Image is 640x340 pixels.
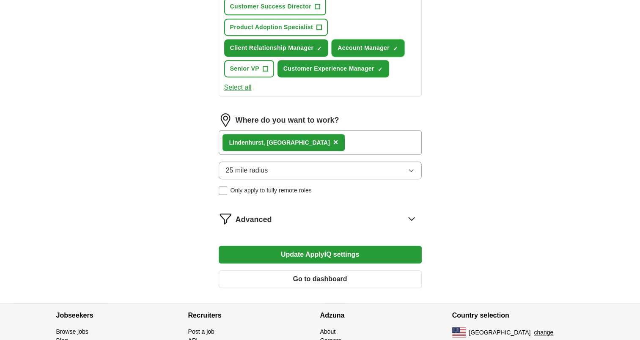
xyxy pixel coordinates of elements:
[224,39,329,57] button: Client Relationship Manager✓
[219,186,227,195] input: Only apply to fully remote roles
[393,45,398,52] span: ✓
[236,214,272,225] span: Advanced
[378,66,383,73] span: ✓
[320,328,336,335] a: About
[277,60,389,77] button: Customer Experience Manager✓
[219,162,422,179] button: 25 mile radius
[188,328,214,335] a: Post a job
[230,23,313,32] span: Product Adoption Specialist
[219,246,422,263] button: Update ApplyIQ settings
[230,64,259,73] span: Senior VP
[452,304,584,327] h4: Country selection
[317,45,322,52] span: ✓
[469,328,531,337] span: [GEOGRAPHIC_DATA]
[219,270,422,288] button: Go to dashboard
[231,186,312,195] span: Only apply to fully remote roles
[230,44,314,52] span: Client Relationship Manager
[229,138,330,147] div: Lindenhurst, [GEOGRAPHIC_DATA]
[226,165,268,175] span: 25 mile radius
[224,60,274,77] button: Senior VP
[452,327,466,337] img: US flag
[333,136,338,149] button: ×
[224,82,252,93] button: Select all
[230,2,311,11] span: Customer Success Director
[338,44,390,52] span: Account Manager
[219,212,232,225] img: filter
[224,19,328,36] button: Product Adoption Specialist
[56,328,88,335] a: Browse jobs
[236,115,339,126] label: Where do you want to work?
[283,64,374,73] span: Customer Experience Manager
[333,137,338,147] span: ×
[332,39,404,57] button: Account Manager✓
[219,113,232,127] img: location.png
[534,328,553,337] button: change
